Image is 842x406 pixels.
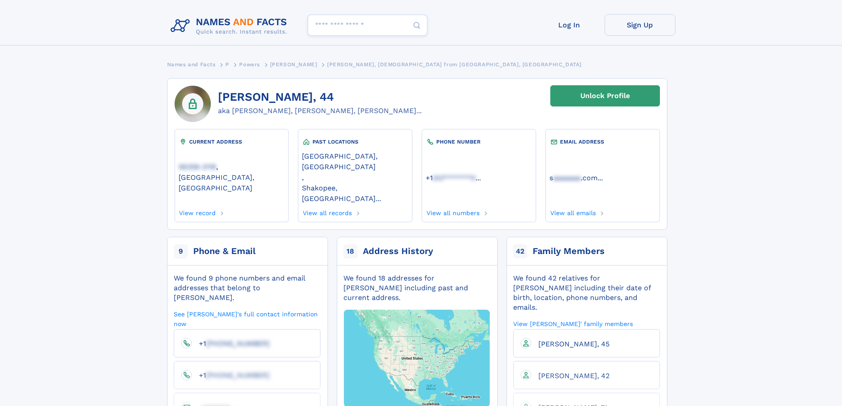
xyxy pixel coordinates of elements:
[308,15,427,36] input: search input
[538,340,610,348] span: [PERSON_NAME], 45
[363,245,433,258] div: Address History
[343,273,490,303] div: We found 18 addresses for [PERSON_NAME] including past and current address.
[513,244,527,258] span: 42
[580,86,630,106] div: Unlock Profile
[553,174,581,182] span: aaaaaaa
[605,14,675,36] a: Sign Up
[302,183,408,203] a: Shakopee, [GEOGRAPHIC_DATA]...
[179,162,285,192] a: 56258-2118, [GEOGRAPHIC_DATA], [GEOGRAPHIC_DATA]
[327,61,582,68] span: [PERSON_NAME], [DEMOGRAPHIC_DATA] from [GEOGRAPHIC_DATA], [GEOGRAPHIC_DATA]
[302,207,352,216] a: View all records
[549,174,655,182] a: ...
[225,61,229,68] span: P
[192,339,270,347] a: +1[PHONE_NUMBER]
[270,61,317,68] span: [PERSON_NAME]
[239,61,260,68] span: Powers
[174,244,188,258] span: 9
[206,339,270,348] span: [PHONE_NUMBER]
[218,106,422,116] div: aka [PERSON_NAME], [PERSON_NAME], [PERSON_NAME]...
[531,371,610,379] a: [PERSON_NAME], 42
[426,207,480,216] a: View all numbers
[239,59,260,70] a: Powers
[192,371,270,379] a: +1[PHONE_NUMBER]
[179,137,285,146] div: CURRENT ADDRESS
[549,173,598,182] a: saaaaaaa.com
[549,137,655,146] div: EMAIL ADDRESS
[167,14,294,38] img: Logo Names and Facts
[174,273,320,303] div: We found 9 phone numbers and email addresses that belong to [PERSON_NAME].
[550,85,660,106] a: Unlock Profile
[167,59,216,70] a: Names and Facts
[426,174,532,182] a: ...
[533,245,605,258] div: Family Members
[270,59,317,70] a: [PERSON_NAME]
[218,91,422,104] h1: [PERSON_NAME], 44
[343,244,358,258] span: 18
[302,151,408,171] a: [GEOGRAPHIC_DATA], [GEOGRAPHIC_DATA]
[426,137,532,146] div: PHONE NUMBER
[531,339,610,348] a: [PERSON_NAME], 45
[302,137,408,146] div: PAST LOCATIONS
[513,319,633,328] a: View [PERSON_NAME]' family members
[174,310,320,328] a: See [PERSON_NAME]'s full contact information now
[406,15,427,36] button: Search Button
[549,207,596,216] a: View all emails
[179,163,216,171] span: 56258-2118
[206,371,270,379] span: [PHONE_NUMBER]
[302,146,408,207] div: ,
[513,273,660,312] div: We found 42 relatives for [PERSON_NAME] including their date of birth, location, phone numbers, a...
[179,207,216,216] a: View record
[534,14,605,36] a: Log In
[225,59,229,70] a: P
[538,372,610,380] span: [PERSON_NAME], 42
[193,245,255,258] div: Phone & Email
